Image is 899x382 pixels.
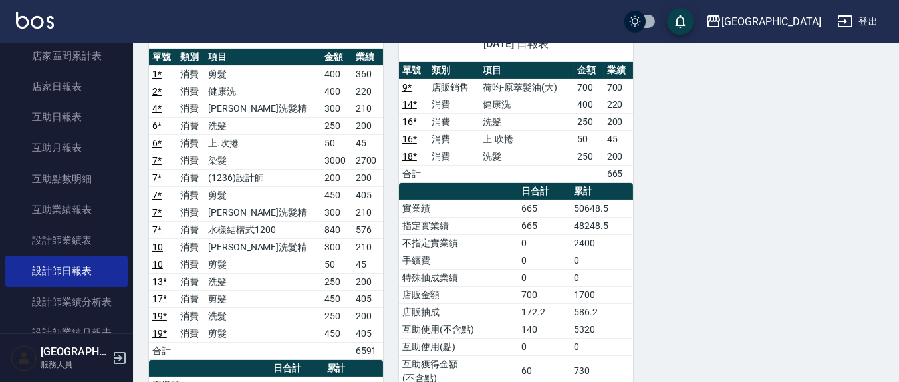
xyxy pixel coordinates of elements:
th: 日合計 [518,183,571,200]
td: 450 [321,186,352,204]
td: 0 [571,269,633,286]
td: (1236)設計師 [205,169,321,186]
button: save [667,8,694,35]
td: 700 [518,286,571,303]
td: 200 [352,273,383,290]
th: 項目 [205,49,321,66]
a: 互助月報表 [5,132,128,163]
td: 消費 [177,290,205,307]
h5: [GEOGRAPHIC_DATA] [41,345,108,359]
th: 單號 [399,62,428,79]
td: 剪髮 [205,325,321,342]
td: 50 [321,134,352,152]
td: 405 [352,290,383,307]
img: Logo [16,12,54,29]
td: 450 [321,290,352,307]
td: 消費 [177,307,205,325]
td: 50648.5 [571,200,633,217]
td: 實業績 [399,200,518,217]
a: 10 [152,242,163,252]
td: 405 [352,186,383,204]
td: 健康洗 [479,96,574,113]
th: 類別 [428,62,479,79]
td: 健康洗 [205,83,321,100]
td: 互助使用(不含點) [399,321,518,338]
td: 0 [571,252,633,269]
td: 消費 [177,238,205,256]
table: a dense table [399,62,633,183]
td: 店販金額 [399,286,518,303]
td: 消費 [428,148,479,165]
td: 消費 [177,186,205,204]
td: 指定實業績 [399,217,518,234]
td: 6591 [352,342,383,359]
td: 200 [321,169,352,186]
th: 累計 [571,183,633,200]
td: 450 [321,325,352,342]
td: 店販抽成 [399,303,518,321]
td: 300 [321,100,352,117]
td: 消費 [428,130,479,148]
a: 互助點數明細 [5,164,128,194]
td: 700 [604,79,633,96]
td: 250 [321,307,352,325]
td: 合計 [149,342,177,359]
th: 累計 [324,360,383,377]
td: 上.吹捲 [479,130,574,148]
table: a dense table [149,49,383,360]
td: 洗髮 [205,117,321,134]
td: 840 [321,221,352,238]
td: 200 [352,169,383,186]
td: 上.吹捲 [205,134,321,152]
td: 剪髮 [205,65,321,83]
td: 水樣結構式1200 [205,221,321,238]
td: 消費 [177,204,205,221]
td: 消費 [428,113,479,130]
td: 消費 [177,100,205,117]
td: 400 [574,96,603,113]
td: 48248.5 [571,217,633,234]
td: 665 [518,200,571,217]
td: 200 [604,113,633,130]
td: 200 [352,307,383,325]
button: 登出 [832,9,883,34]
td: 50 [321,256,352,273]
th: 單號 [149,49,177,66]
td: 洗髮 [205,273,321,290]
td: 荷昀-原萃髮油(大) [479,79,574,96]
th: 業績 [604,62,633,79]
td: 1700 [571,286,633,303]
a: 設計師日報表 [5,256,128,286]
td: 0 [518,338,571,355]
td: 0 [571,338,633,355]
td: 消費 [177,65,205,83]
p: 服務人員 [41,359,108,371]
td: 店販銷售 [428,79,479,96]
td: 400 [321,65,352,83]
a: 設計師業績分析表 [5,287,128,317]
td: 染髮 [205,152,321,169]
td: 合計 [399,165,428,182]
td: 210 [352,100,383,117]
td: 消費 [177,325,205,342]
td: 200 [604,148,633,165]
td: 405 [352,325,383,342]
td: 3000 [321,152,352,169]
td: 5320 [571,321,633,338]
td: 50 [574,130,603,148]
td: 0 [518,269,571,286]
th: 項目 [479,62,574,79]
td: 消費 [177,83,205,100]
a: 設計師業績表 [5,225,128,256]
th: 金額 [321,49,352,66]
td: 300 [321,204,352,221]
td: 消費 [177,117,205,134]
td: 45 [604,130,633,148]
td: 45 [352,256,383,273]
td: 2700 [352,152,383,169]
td: 消費 [177,169,205,186]
td: 剪髮 [205,256,321,273]
td: 172.2 [518,303,571,321]
td: 不指定實業績 [399,234,518,252]
a: 店家區間累計表 [5,41,128,71]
